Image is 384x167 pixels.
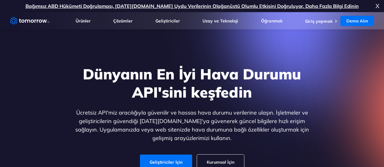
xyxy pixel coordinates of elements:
a: Demo Alın [340,16,374,26]
font: Geliştiriciler İçin [150,159,182,165]
font: Dünyanın En İyi Hava Durumu API'sini keşfedin [83,65,301,101]
a: Bağımsız ABD Hükümeti Doğrulaması, [DATE][DOMAIN_NAME] Uydu Verilerinin Olağanüstü Olumlu Etkisin... [25,3,359,9]
a: Giriş yapmak [305,18,333,24]
font: Kurumsal İçin [207,159,234,165]
a: Uzay ve Teknoloji [202,18,238,24]
a: Öğrenmek [261,18,283,24]
a: Geliştiriciler [155,18,180,24]
font: X [376,2,379,10]
a: Çözümler [113,18,133,24]
font: Ücretsiz API'miz aracılığıyla güvenilir ve hassas hava durumu verilerine ulaşın. İşletmeler ve ge... [75,109,309,142]
a: Ana bağlantı [10,16,49,25]
a: Ürünler [76,18,91,24]
font: Demo Alın [346,18,368,24]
